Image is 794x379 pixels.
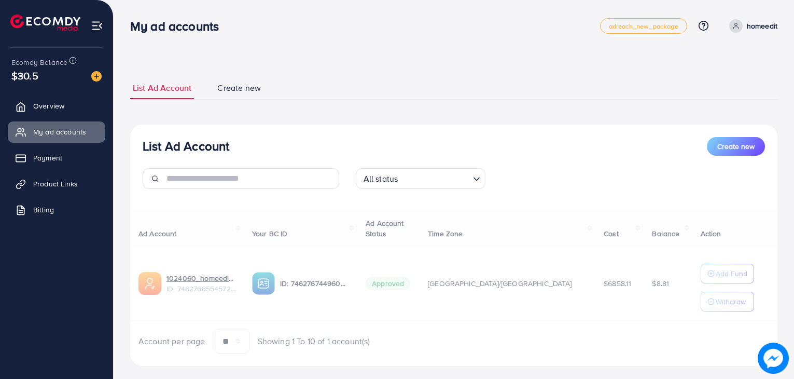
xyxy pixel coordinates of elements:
a: Overview [8,96,105,116]
span: My ad accounts [33,127,86,137]
a: adreach_new_package [600,18,687,34]
img: logo [10,15,80,31]
p: homeedit [747,20,777,32]
a: Product Links [8,173,105,194]
span: Create new [217,82,261,94]
span: $30.5 [11,68,38,83]
span: All status [361,171,400,186]
input: Search for option [401,169,468,186]
span: List Ad Account [133,82,191,94]
div: Search for option [356,168,485,189]
span: Create new [717,141,755,152]
h3: My ad accounts [130,19,227,34]
img: image [758,343,789,374]
span: Ecomdy Balance [11,57,67,67]
span: Billing [33,205,54,215]
h3: List Ad Account [143,139,229,154]
span: Overview [33,101,64,111]
button: Create new [707,137,765,156]
a: My ad accounts [8,121,105,142]
a: Payment [8,147,105,168]
span: Product Links [33,179,78,189]
img: image [91,71,102,82]
a: homeedit [725,19,777,33]
a: Billing [8,199,105,220]
img: menu [91,20,103,32]
span: Payment [33,153,62,163]
span: adreach_new_package [609,23,678,30]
